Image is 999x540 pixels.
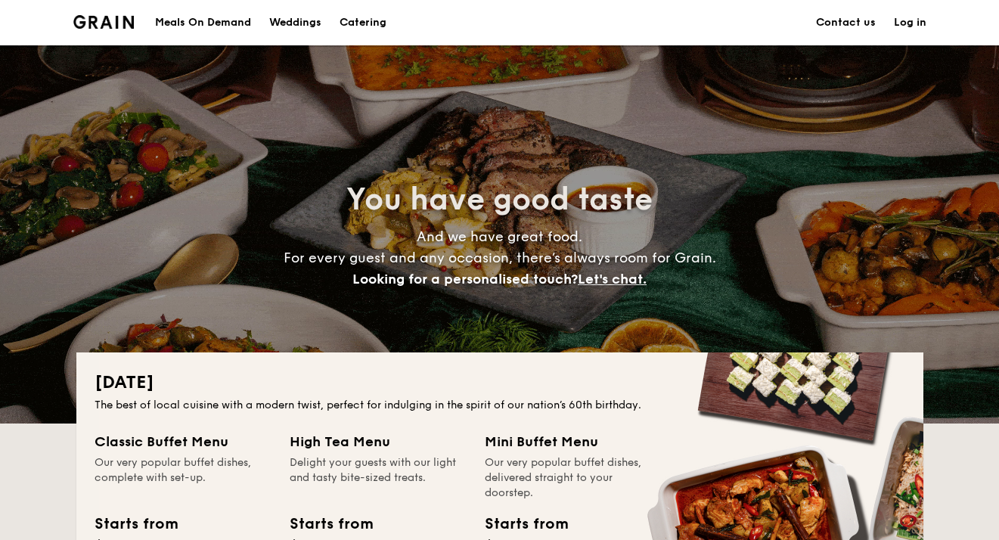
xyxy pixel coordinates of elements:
[485,455,662,501] div: Our very popular buffet dishes, delivered straight to your doorstep.
[95,371,905,395] h2: [DATE]
[95,513,177,535] div: Starts from
[284,228,716,287] span: And we have great food. For every guest and any occasion, there’s always room for Grain.
[290,513,372,535] div: Starts from
[352,271,578,287] span: Looking for a personalised touch?
[95,455,271,501] div: Our very popular buffet dishes, complete with set-up.
[290,431,467,452] div: High Tea Menu
[290,455,467,501] div: Delight your guests with our light and tasty bite-sized treats.
[485,431,662,452] div: Mini Buffet Menu
[73,15,135,29] img: Grain
[485,513,567,535] div: Starts from
[73,15,135,29] a: Logotype
[95,398,905,413] div: The best of local cuisine with a modern twist, perfect for indulging in the spirit of our nation’...
[578,271,647,287] span: Let's chat.
[346,182,653,218] span: You have good taste
[95,431,271,452] div: Classic Buffet Menu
